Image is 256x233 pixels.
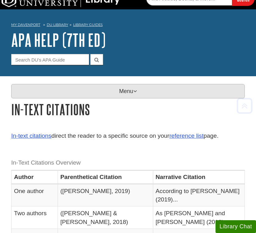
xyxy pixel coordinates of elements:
[235,102,254,110] a: Back to Top
[11,102,245,117] h1: In-Text Citations
[73,22,103,27] a: Library Guides
[216,220,256,233] button: Library Chat
[11,131,245,141] p: direct the reader to a specific source on your page.
[11,22,40,27] a: My Davenport
[11,54,89,65] input: Search DU's APA Guide
[11,132,51,139] a: In-text citations
[11,156,245,170] caption: In-Text Citations Overview
[11,84,245,98] p: Menu
[12,206,58,229] td: Two authors
[58,206,153,229] td: ([PERSON_NAME] & [PERSON_NAME], 2018)
[169,132,204,139] a: reference list
[12,170,58,184] th: Author
[12,184,58,206] td: One author
[153,170,245,184] th: Narrative Citation
[47,22,68,27] a: DU Library
[153,206,245,229] td: As [PERSON_NAME] and [PERSON_NAME] (2018) say...
[11,21,245,31] nav: breadcrumb
[153,184,245,206] td: According to [PERSON_NAME] (2019)...
[58,170,153,184] th: Parenthetical Citation
[11,30,106,50] a: APA Help (7th Ed)
[58,184,153,206] td: ([PERSON_NAME], 2019)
